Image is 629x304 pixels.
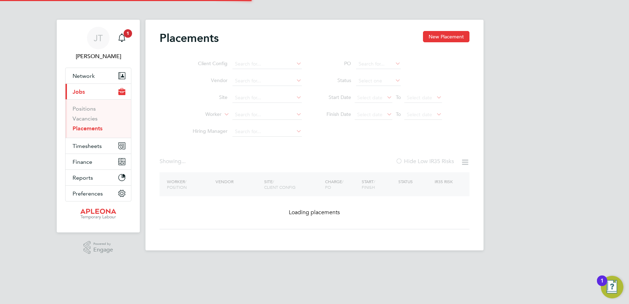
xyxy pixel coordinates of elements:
[73,88,85,95] span: Jobs
[73,73,95,79] span: Network
[160,31,219,45] h2: Placements
[65,52,131,61] span: Julie Tante
[601,276,623,298] button: Open Resource Center, 1 new notification
[66,68,131,83] button: Network
[396,158,454,165] label: Hide Low IR35 Risks
[66,154,131,169] button: Finance
[93,241,113,247] span: Powered by
[94,33,103,43] span: JT
[66,99,131,138] div: Jobs
[124,29,132,38] span: 1
[73,105,96,112] a: Positions
[73,190,103,197] span: Preferences
[57,20,140,232] nav: Main navigation
[66,170,131,185] button: Reports
[65,27,131,61] a: JT[PERSON_NAME]
[93,247,113,253] span: Engage
[423,31,469,42] button: New Placement
[66,186,131,201] button: Preferences
[160,158,187,165] div: Showing
[600,281,604,290] div: 1
[66,138,131,154] button: Timesheets
[66,84,131,99] button: Jobs
[181,158,186,165] span: ...
[83,241,113,254] a: Powered byEngage
[80,209,116,220] img: apleona-logo-retina.png
[115,27,129,49] a: 1
[73,143,102,149] span: Timesheets
[73,174,93,181] span: Reports
[73,159,92,165] span: Finance
[73,115,98,122] a: Vacancies
[65,209,131,220] a: Go to home page
[73,125,102,132] a: Placements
